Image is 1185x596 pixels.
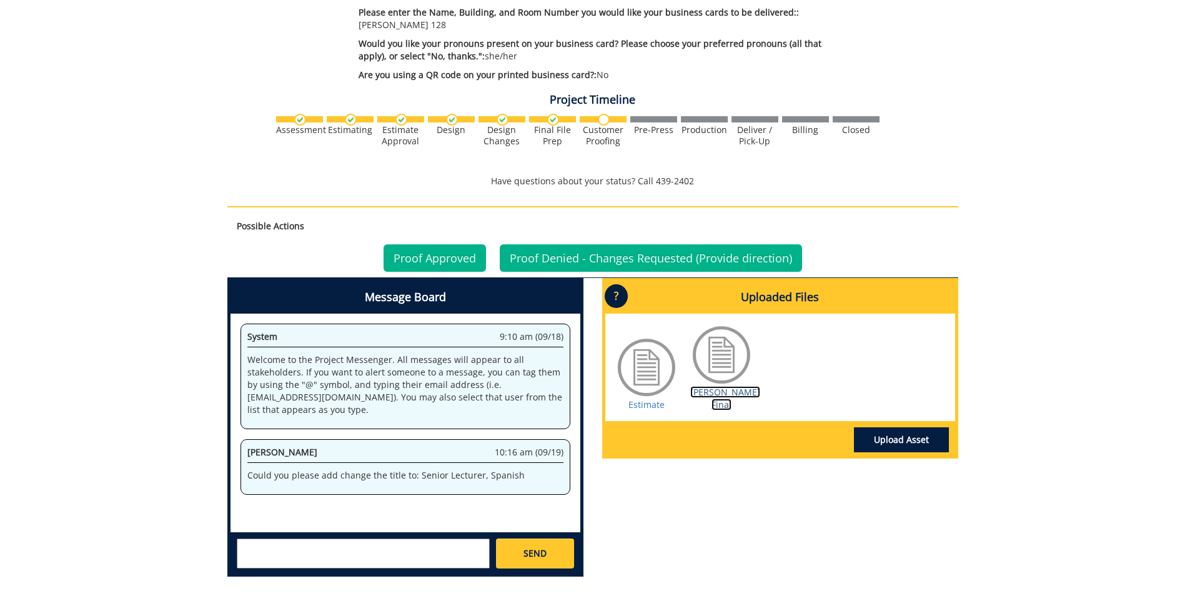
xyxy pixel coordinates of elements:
a: SEND [496,539,573,569]
div: Billing [782,124,829,136]
a: Proof Denied - Changes Requested (Provide direction) [500,244,802,272]
img: checkmark [395,114,407,126]
textarea: messageToSend [237,539,490,569]
strong: Possible Actions [237,220,304,232]
span: Please enter the Name, Building, and Room Number you would like your business cards to be deliver... [359,6,799,18]
div: Production [681,124,728,136]
img: checkmark [345,114,357,126]
span: SEND [523,547,547,560]
img: checkmark [497,114,508,126]
span: Are you using a QR code on your printed business card?: [359,69,597,81]
p: No [359,69,848,81]
span: Would you like your pronouns present on your business card? Please choose your preferred pronouns... [359,37,821,62]
h4: Project Timeline [227,94,958,106]
div: Customer Proofing [580,124,627,147]
p: Have questions about your status? Call 439-2402 [227,175,958,187]
span: [PERSON_NAME] [247,446,317,458]
div: Design Changes [478,124,525,147]
div: Final File Prep [529,124,576,147]
div: Estimating [327,124,374,136]
div: Design [428,124,475,136]
h4: Uploaded Files [605,281,955,314]
div: Pre-Press [630,124,677,136]
div: Assessment [276,124,323,136]
p: Welcome to the Project Messenger. All messages will appear to all stakeholders. If you want to al... [247,354,563,416]
p: ? [605,284,628,308]
p: Could you please add change the title to: Senior Lecturer, Spanish [247,469,563,482]
a: Upload Asset [854,427,949,452]
img: checkmark [547,114,559,126]
span: System [247,330,277,342]
a: Proof Approved [384,244,486,272]
img: checkmark [294,114,306,126]
div: Deliver / Pick-Up [731,124,778,147]
img: checkmark [446,114,458,126]
span: 9:10 am (09/18) [500,330,563,343]
a: [PERSON_NAME] Final [690,386,760,410]
p: she/her [359,37,848,62]
img: no [598,114,610,126]
div: Closed [833,124,880,136]
a: Estimate [628,399,665,410]
div: Estimate Approval [377,124,424,147]
p: [PERSON_NAME] 128 [359,6,848,31]
span: 10:16 am (09/19) [495,446,563,459]
h4: Message Board [231,281,580,314]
